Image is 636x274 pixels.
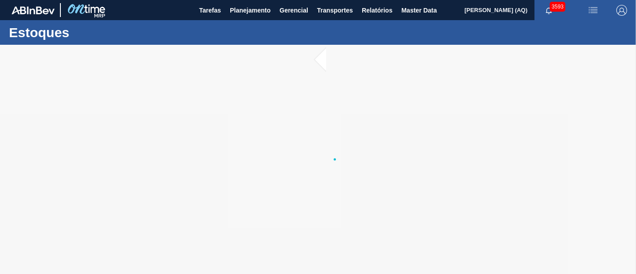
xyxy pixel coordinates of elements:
[362,5,392,16] span: Relatórios
[199,5,221,16] span: Tarefas
[550,2,565,12] span: 3593
[12,6,55,14] img: TNhmsLtSVTkK8tSr43FrP2fwEKptu5GPRR3wAAAABJRU5ErkJggg==
[9,27,168,38] h1: Estoques
[534,4,563,17] button: Notificações
[616,5,627,16] img: Logout
[230,5,271,16] span: Planejamento
[401,5,437,16] span: Master Data
[588,5,598,16] img: userActions
[280,5,308,16] span: Gerencial
[317,5,353,16] span: Transportes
